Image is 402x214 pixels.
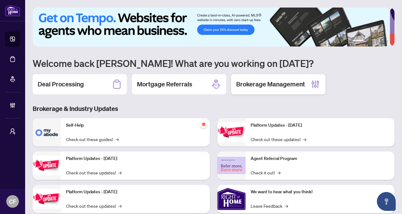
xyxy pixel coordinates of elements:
[285,202,288,209] span: →
[9,128,16,134] span: user-switch
[118,202,122,209] span: →
[66,169,122,176] a: Check out these updates!→
[377,192,396,211] button: Open asap
[251,189,389,195] p: We want to hear what you think!
[66,122,205,129] p: Self-Help
[217,185,246,213] img: We want to hear what you think!
[33,104,394,113] h3: Brokerage & Industry Updates
[277,169,280,176] span: →
[217,157,246,174] img: Agent Referral Program
[353,40,363,43] button: 1
[366,40,368,43] button: 2
[251,136,306,143] a: Check out these updates!→
[251,169,280,176] a: Check it out!→
[66,136,119,143] a: Check out these guides!→
[33,57,394,69] h1: Welcome back [PERSON_NAME]! What are you working on [DATE]?
[66,202,122,209] a: Check out these updates!→
[137,80,192,89] h2: Mortgage Referrals
[200,121,207,128] span: pushpin
[33,156,61,175] img: Platform Updates - September 16, 2025
[38,80,84,89] h2: Deal Processing
[371,40,373,43] button: 3
[303,136,306,143] span: →
[33,118,61,146] img: Self-Help
[251,202,288,209] a: Leave Feedback→
[251,122,389,129] p: Platform Updates - [DATE]
[251,155,389,162] p: Agent Referral Program
[5,5,20,16] img: logo
[33,189,61,209] img: Platform Updates - July 21, 2025
[236,80,305,89] h2: Brokerage Management
[118,169,122,176] span: →
[376,40,378,43] button: 4
[9,197,16,206] span: CF
[66,189,205,195] p: Platform Updates - [DATE]
[116,136,119,143] span: →
[217,122,246,142] img: Platform Updates - June 23, 2025
[33,8,390,47] img: Slide 0
[66,155,205,162] p: Platform Updates - [DATE]
[381,40,383,43] button: 5
[386,40,388,43] button: 6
